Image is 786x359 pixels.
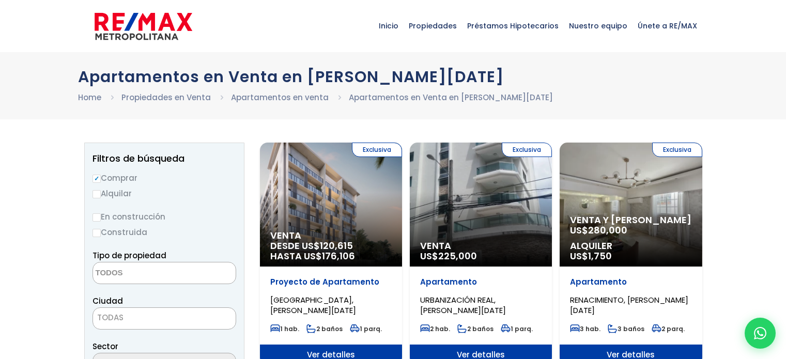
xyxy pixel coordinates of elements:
[93,226,236,239] label: Construida
[352,143,402,157] span: Exclusiva
[320,239,353,252] span: 120,615
[633,10,702,41] span: Únete a RE/MAX
[95,11,192,42] img: remax-metropolitana-logo
[652,324,685,333] span: 2 parq.
[570,294,688,316] span: RENACIMIENTO, [PERSON_NAME][DATE]
[93,213,101,222] input: En construcción
[322,249,355,262] span: 176,106
[93,190,101,198] input: Alquilar
[570,224,627,237] span: US$
[231,92,329,103] a: Apartamentos en venta
[306,324,343,333] span: 2 baños
[570,241,691,251] span: Alquiler
[93,307,236,330] span: TODAS
[121,92,211,103] a: Propiedades en Venta
[438,249,477,262] span: 225,000
[93,250,166,261] span: Tipo de propiedad
[270,277,392,287] p: Proyecto de Apartamento
[270,230,392,241] span: Venta
[420,241,542,251] span: Venta
[501,324,533,333] span: 1 parq.
[588,224,627,237] span: 280,000
[78,92,101,103] a: Home
[652,143,702,157] span: Exclusiva
[608,324,644,333] span: 3 baños
[570,249,612,262] span: US$
[374,10,404,41] span: Inicio
[93,295,123,306] span: Ciudad
[93,262,193,285] textarea: Search
[457,324,494,333] span: 2 baños
[93,175,101,183] input: Comprar
[420,294,506,316] span: URBANIZACIÓN REAL, [PERSON_NAME][DATE]
[420,324,450,333] span: 2 hab.
[270,324,299,333] span: 1 hab.
[78,68,708,86] h1: Apartamentos en Venta en [PERSON_NAME][DATE]
[420,249,477,262] span: US$
[93,341,118,352] span: Sector
[93,153,236,164] h2: Filtros de búsqueda
[588,249,612,262] span: 1,750
[502,143,552,157] span: Exclusiva
[570,324,600,333] span: 3 hab.
[404,10,462,41] span: Propiedades
[270,251,392,261] span: HASTA US$
[93,210,236,223] label: En construcción
[564,10,633,41] span: Nuestro equipo
[93,187,236,200] label: Alquilar
[350,324,382,333] span: 1 parq.
[93,229,101,237] input: Construida
[270,241,392,261] span: DESDE US$
[420,277,542,287] p: Apartamento
[97,312,124,323] span: TODAS
[270,294,356,316] span: [GEOGRAPHIC_DATA], [PERSON_NAME][DATE]
[462,10,564,41] span: Préstamos Hipotecarios
[570,215,691,225] span: Venta y [PERSON_NAME]
[570,277,691,287] p: Apartamento
[93,171,236,184] label: Comprar
[349,91,553,104] li: Apartamentos en Venta en [PERSON_NAME][DATE]
[93,310,236,325] span: TODAS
